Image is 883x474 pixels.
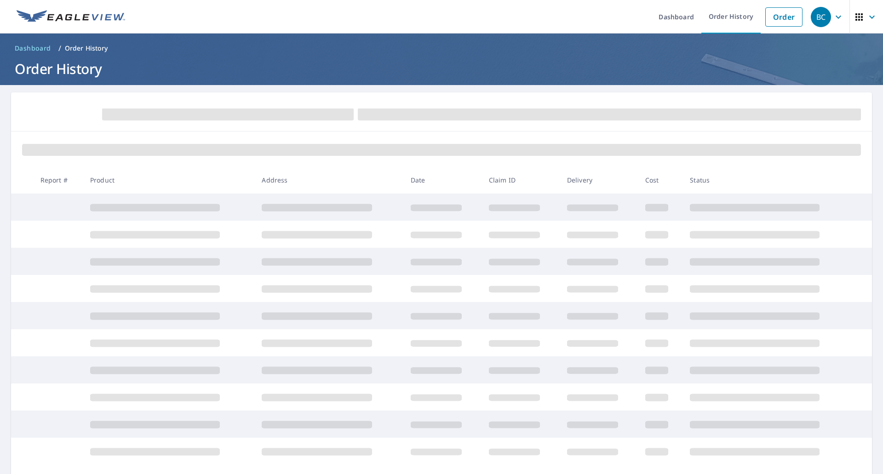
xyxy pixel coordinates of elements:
h1: Order History [11,59,872,78]
img: EV Logo [17,10,125,24]
a: Dashboard [11,41,55,56]
th: Product [83,166,254,194]
span: Dashboard [15,44,51,53]
div: BC [811,7,831,27]
nav: breadcrumb [11,41,872,56]
p: Order History [65,44,108,53]
a: Order [765,7,803,27]
th: Claim ID [482,166,560,194]
th: Status [682,166,854,194]
li: / [58,43,61,54]
th: Delivery [560,166,638,194]
th: Address [254,166,403,194]
th: Date [403,166,482,194]
th: Cost [638,166,683,194]
th: Report # [33,166,83,194]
